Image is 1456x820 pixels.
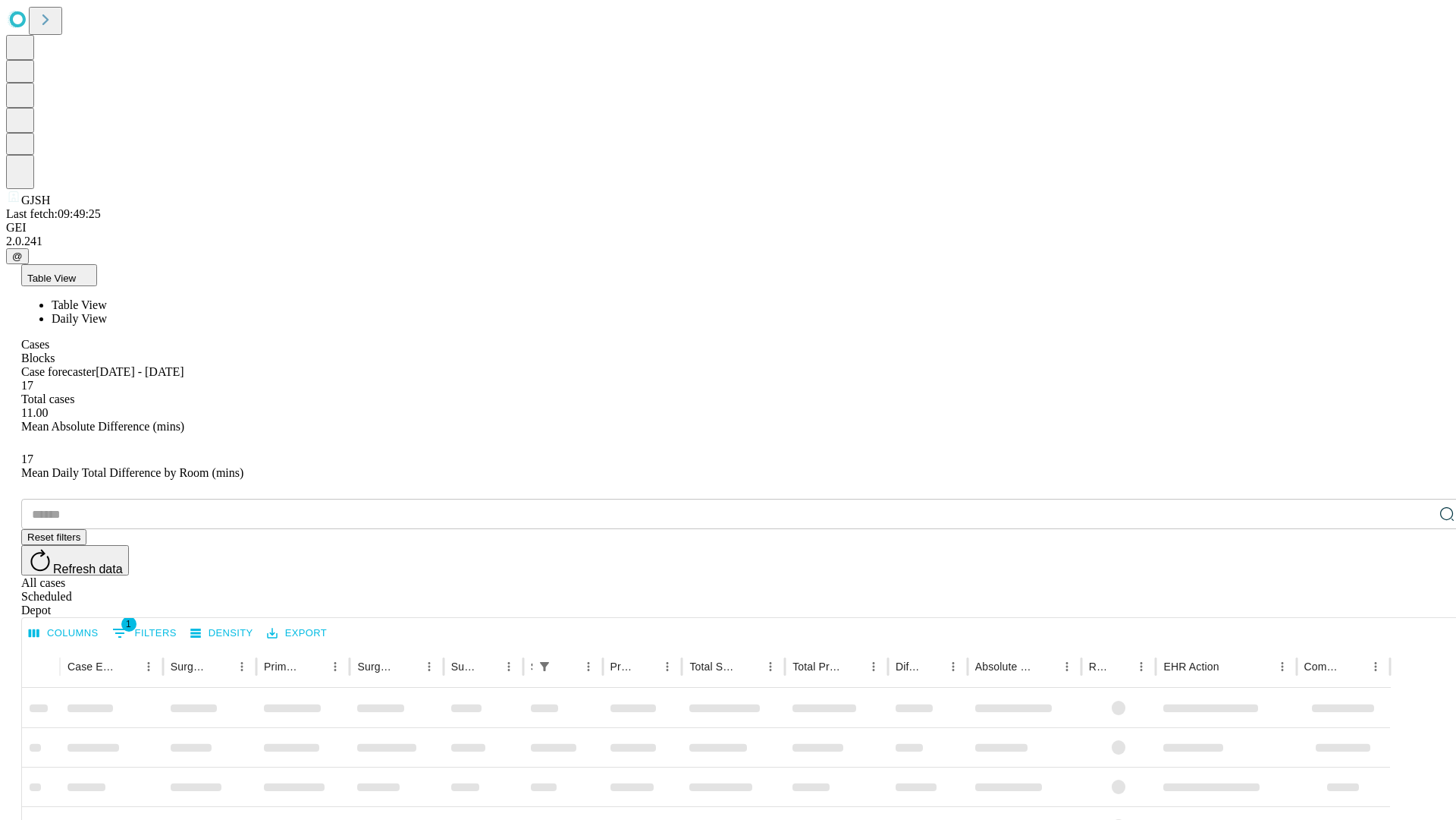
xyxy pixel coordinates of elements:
div: Absolute Difference [975,661,1034,673]
button: @ [6,248,29,264]
button: Sort [397,656,419,677]
span: 17 [21,453,33,465]
div: Case Epic Id [67,661,115,673]
div: Comments [1304,661,1342,673]
div: Surgery Date [451,661,475,673]
button: Menu [943,656,964,677]
span: Reset filters [27,531,80,543]
button: Sort [842,656,863,677]
button: Density [187,622,257,645]
button: Menu [1056,656,1078,677]
button: Sort [117,656,138,677]
button: Menu [578,656,599,677]
span: [DATE] - [DATE] [96,365,184,378]
span: Mean Absolute Difference (mins) [21,420,184,433]
button: Sort [557,656,578,677]
span: GJSH [21,194,50,207]
button: Menu [657,656,678,677]
button: Reset filters [21,529,86,545]
button: Sort [1109,656,1131,677]
button: Sort [1344,656,1365,677]
button: Menu [231,656,253,677]
button: Export [263,622,331,645]
div: Predicted In Room Duration [610,661,635,673]
button: Sort [921,656,943,677]
button: Menu [1272,656,1293,677]
button: Menu [498,656,519,677]
span: Table View [52,298,107,311]
div: 1 active filter [534,656,555,677]
span: Daily View [52,312,107,325]
button: Menu [419,656,440,677]
button: Sort [303,656,325,677]
span: Refresh data [53,563,123,576]
span: 1 [121,617,136,632]
span: 17 [21,379,33,392]
button: Sort [1035,656,1056,677]
button: Menu [138,656,159,677]
div: 2.0.241 [6,235,1450,248]
button: Menu [863,656,884,677]
button: Refresh data [21,545,129,576]
div: EHR Action [1163,661,1219,673]
div: Surgery Name [357,661,395,673]
div: Total Scheduled Duration [689,661,737,673]
button: Sort [739,656,760,677]
div: Difference [896,661,920,673]
span: 11.00 [21,406,48,419]
button: Menu [325,656,346,677]
button: Sort [1221,656,1242,677]
button: Sort [635,656,657,677]
button: Menu [760,656,781,677]
span: Total cases [21,393,74,405]
button: Sort [477,656,498,677]
div: Resolved in EHR [1089,661,1109,673]
button: Show filters [108,621,180,645]
button: Menu [1131,656,1152,677]
div: GEI [6,221,1450,235]
div: Primary Service [264,661,302,673]
button: Show filters [534,656,555,677]
button: Select columns [25,622,102,645]
span: Case forecaster [21,365,96,378]
button: Table View [21,264,97,286]
span: Table View [27,273,76,284]
div: Total Predicted Duration [792,661,840,673]
div: Scheduled In Room Duration [531,661,532,673]
span: Mean Daily Total Difference by Room (mins) [21,466,243,479]
button: Menu [1365,656,1386,677]
span: Last fetch: 09:49:25 [6,207,101,220]
span: @ [12,251,23,262]
button: Sort [210,656,231,677]
div: Surgeon Name [171,661,209,673]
